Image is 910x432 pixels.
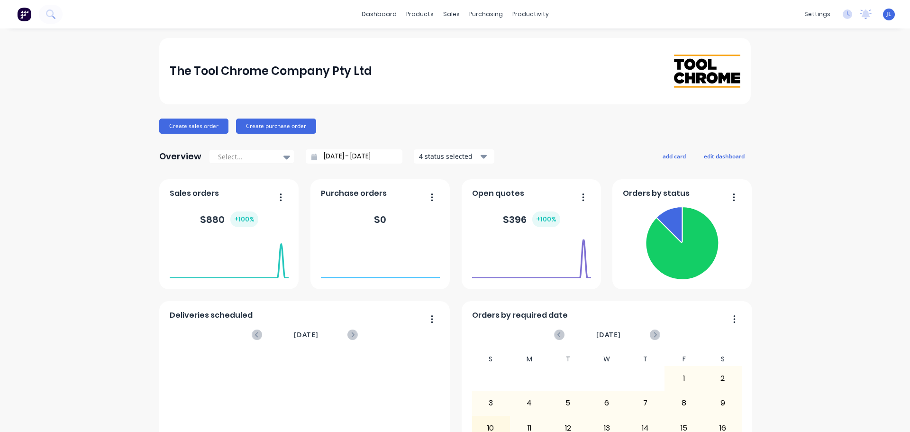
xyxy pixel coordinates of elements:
div: 5 [549,391,587,415]
span: Deliveries scheduled [170,310,253,321]
div: $ 880 [200,211,258,227]
span: Orders by required date [472,310,568,321]
div: 7 [627,391,664,415]
div: sales [438,7,464,21]
div: 3 [472,391,510,415]
div: settings [800,7,835,21]
div: 4 status selected [419,151,479,161]
img: Factory [17,7,31,21]
div: + 100 % [532,211,560,227]
div: S [472,352,510,366]
button: edit dashboard [698,150,751,162]
a: dashboard [357,7,401,21]
div: W [587,352,626,366]
div: F [664,352,703,366]
span: JL [886,10,892,18]
div: The Tool Chrome Company Pty Ltd [170,62,372,81]
div: 2 [704,367,742,390]
button: Create purchase order [236,119,316,134]
img: The Tool Chrome Company Pty Ltd [674,55,740,87]
div: productivity [508,7,554,21]
div: T [626,352,665,366]
button: Create sales order [159,119,228,134]
span: Purchase orders [321,188,387,199]
div: 4 [510,391,548,415]
div: 9 [704,391,742,415]
span: [DATE] [294,330,318,340]
div: products [401,7,438,21]
button: 4 status selected [414,149,494,164]
div: S [703,352,742,366]
div: M [510,352,549,366]
span: Orders by status [623,188,690,199]
span: Open quotes [472,188,524,199]
div: 6 [588,391,626,415]
span: [DATE] [596,330,621,340]
div: + 100 % [230,211,258,227]
button: add card [656,150,692,162]
span: Sales orders [170,188,219,199]
div: $ 0 [374,212,386,227]
div: 1 [665,367,703,390]
div: Overview [159,147,201,166]
div: purchasing [464,7,508,21]
div: T [549,352,588,366]
div: 8 [665,391,703,415]
div: $ 396 [503,211,560,227]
